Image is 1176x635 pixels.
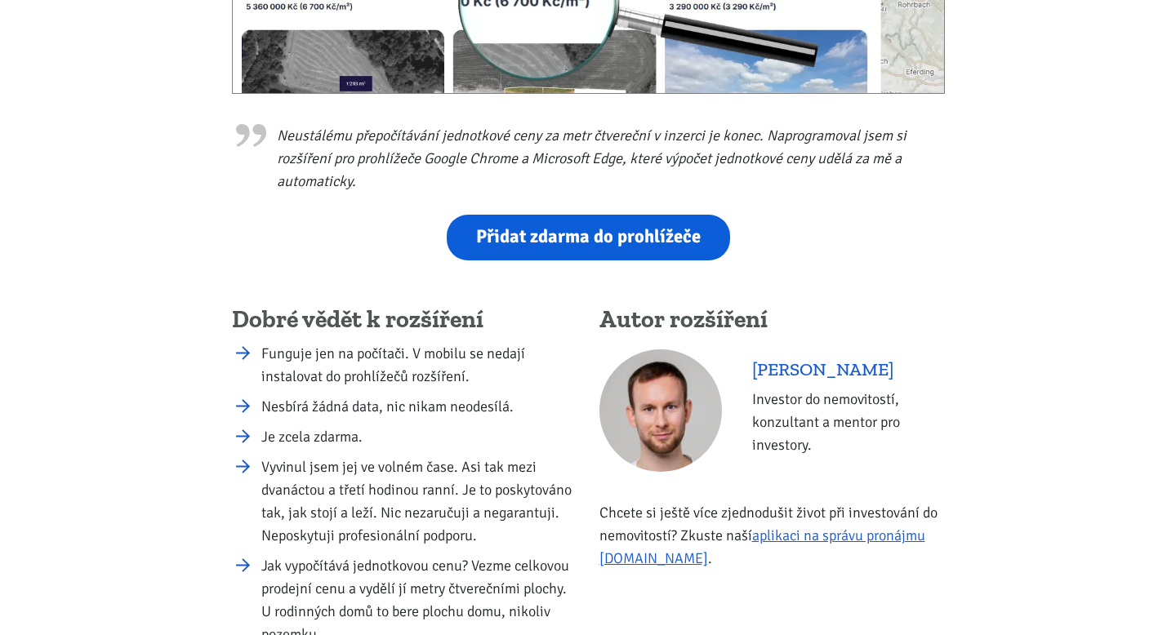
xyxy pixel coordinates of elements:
[752,388,945,456] p: Investor do nemovitostí, konzultant a mentor pro investory.
[599,526,925,567] a: aplikaci na správu pronájmu [DOMAIN_NAME]
[599,501,945,570] p: Chcete si ještě více zjednodušit život při investování do nemovitostí? Zkuste naší .
[232,116,945,193] blockquote: Neustálému přepočítávání jednotkové ceny za metr čtvereční v inzerci je konec. Naprogramoval jsem...
[232,304,577,335] h4: Dobré vědět k rozšíření
[261,425,577,448] li: Je zcela zdarma.
[599,304,945,335] h4: Autor rozšíření
[261,342,577,388] li: Funguje jen na počítači. V mobilu se nedají instalovat do prohlížečů rozšíření.
[752,358,945,380] h5: [PERSON_NAME]
[261,455,577,547] li: Vyvinul jsem jej ve volném čase. Asi tak mezi dvanáctou a třetí hodinou ranní. Je to poskytováno ...
[261,395,577,418] li: Nesbírá žádná data, nic nikam neodesílá.
[447,215,730,260] a: Přidat zdarma do prohlížeče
